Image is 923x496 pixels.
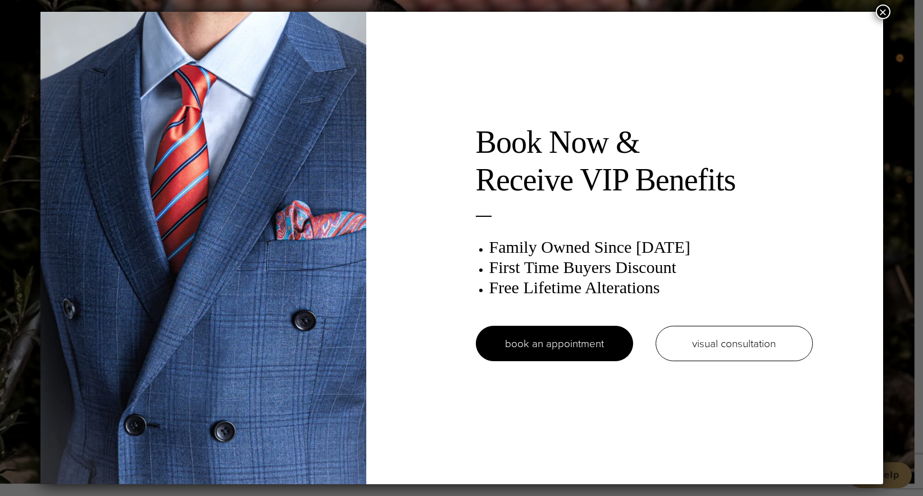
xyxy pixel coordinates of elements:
[26,8,49,18] span: Help
[476,326,633,361] a: book an appointment
[489,257,813,277] h3: First Time Buyers Discount
[876,4,890,19] button: Close
[656,326,813,361] a: visual consultation
[489,237,813,257] h3: Family Owned Since [DATE]
[476,124,813,199] h2: Book Now & Receive VIP Benefits
[489,277,813,298] h3: Free Lifetime Alterations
